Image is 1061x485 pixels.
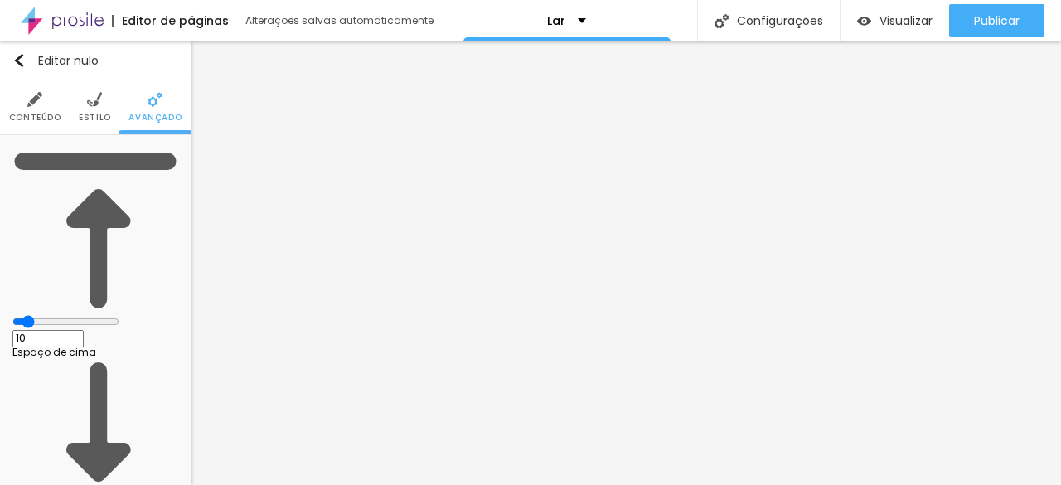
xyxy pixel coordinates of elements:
iframe: Editor [191,41,1061,485]
img: view-1.svg [857,14,871,28]
font: Visualizar [879,12,933,29]
font: Conteúdo [9,111,61,124]
font: Alterações salvas automaticamente [245,13,434,27]
font: Editar nulo [38,52,99,69]
font: Lar [547,12,565,29]
font: Avançado [128,111,182,124]
img: Ícone [12,54,26,67]
font: Configurações [737,12,823,29]
button: Publicar [949,4,1044,37]
img: Ícone [148,92,162,107]
font: Editor de páginas [122,12,229,29]
font: Estilo [79,111,111,124]
img: Ícone [12,148,178,313]
img: Ícone [27,92,42,107]
button: Visualizar [841,4,949,37]
font: Publicar [974,12,1020,29]
font: Espaço de cima [12,345,96,359]
img: Ícone [715,14,729,28]
img: Ícone [87,92,102,107]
